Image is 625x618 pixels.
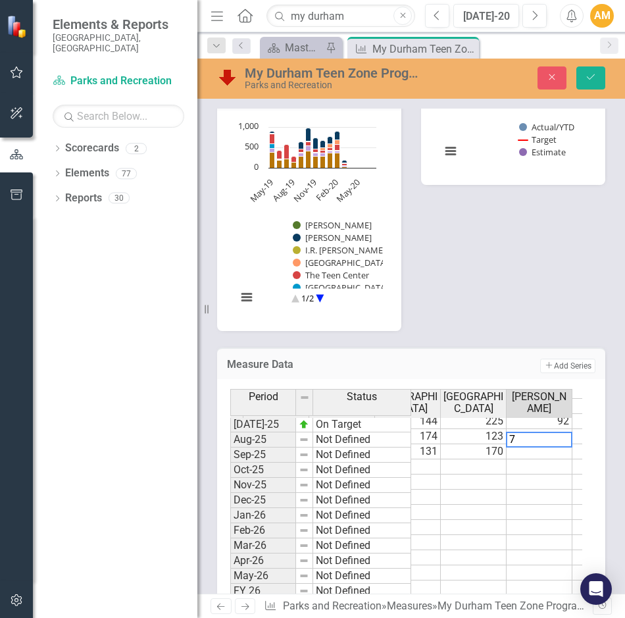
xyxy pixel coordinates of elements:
button: Show Lyon Park [293,257,344,269]
a: Master Scorecard [263,39,322,56]
td: 92 [507,414,572,429]
path: Oct-19, 95. The Teen Center. [306,142,311,145]
td: Dec-25 [230,493,296,508]
div: » » [264,599,592,614]
td: FY 26 [230,584,296,599]
text: 1/2 [301,292,314,303]
a: Reports [65,191,102,206]
div: Open Intercom Messenger [580,573,612,605]
span: [PERSON_NAME] [509,391,569,414]
td: Not Defined [313,584,411,599]
div: Parks and Recreation [245,80,420,90]
div: Master Scorecard [285,39,322,56]
button: View chart menu, Chart [441,142,460,161]
button: AM [590,4,614,28]
path: Jul-19, 219. Weaver. [284,159,289,168]
path: Dec-19, 284. Weaver. [320,156,326,168]
a: Parks and Recreation [283,600,382,612]
path: Sep-19, 16. Walltown. [299,152,304,153]
path: Jan-20, 97. Lyon Park. [328,143,333,147]
path: Oct-19, 6. Lyon Park. [306,141,311,142]
path: May-19, 373. Weaver. [270,152,275,168]
g: Holton, bar series 2 of 8 with 15 bars. [270,128,374,168]
div: Chart. Highcharts interactive chart. [230,120,388,318]
path: Dec-19, 73. Lyon Park. [320,147,326,150]
button: Show Estimate [519,146,566,158]
button: Add Series [540,359,595,373]
g: Lyon Park, bar series 4 of 8 with 15 bars. [270,133,374,168]
button: Show Holton [293,232,332,244]
img: zOikAAAAAElFTkSuQmCC [299,419,309,430]
span: Elements & Reports [53,16,184,32]
g: Weaver, bar series 8 of 8 with 15 bars. [270,151,374,168]
path: Sep-19, 83. The Teen Center. [299,149,304,152]
img: 8DAGhfEEPCf229AAAAAElFTkSuQmCC [299,480,309,490]
text: 1,000 [238,120,259,132]
path: Nov-19, 80. The Teen Center. [313,149,318,152]
a: Scorecards [65,141,119,156]
path: Jul-19, 360. The Teen Center. [284,144,289,159]
img: Needs Improvement [217,66,238,88]
img: 8DAGhfEEPCf229AAAAAElFTkSuQmCC [299,450,309,460]
path: Oct-19, 414. Weaver. [306,151,311,168]
img: 8DAGhfEEPCf229AAAAAElFTkSuQmCC [299,510,309,521]
td: Sep-25 [230,448,296,463]
path: Mar-20, 35. WD Hill. [342,165,347,167]
td: Nov-25 [230,478,296,493]
path: May-19, 242. The Teen Center. [270,134,275,143]
path: Oct-19, 322. Holton. [306,128,311,141]
td: 170 [441,444,507,459]
button: [DATE]-20 [453,4,519,28]
td: [DATE]-25 [230,417,296,432]
path: Feb-20, 120. Lyon Park. [335,140,340,144]
a: Elements [65,166,109,181]
text: 0 [254,161,259,172]
path: Jun-19, 17. WD Hill. [277,159,282,160]
span: [GEOGRAPHIC_DATA] [443,391,503,414]
text: 500 [245,140,259,152]
div: [DATE]-20 [458,9,514,24]
td: Not Defined [313,493,411,508]
td: Jan-26 [230,508,296,523]
path: Feb-20, 204. Holton. [335,131,340,140]
img: 8DAGhfEEPCf229AAAAAElFTkSuQmCC [299,525,309,536]
input: Search Below... [53,105,184,128]
span: Period [249,391,278,403]
div: My Durham Teen Zone Program Visits [245,66,420,80]
img: 8DAGhfEEPCf229AAAAAElFTkSuQmCC [299,586,309,596]
text: Nov-19 [291,176,318,204]
img: 8DAGhfEEPCf229AAAAAElFTkSuQmCC [299,392,310,403]
path: May-19, 114. Walltown. [270,143,275,148]
button: Show I.R. Holmes, Sr [293,244,362,256]
path: May-19, 103. WD Hill. [270,148,275,152]
input: Search ClearPoint... [266,5,415,28]
path: Oct-19, 123. WD Hill. [306,145,311,151]
a: Parks and Recreation [53,74,184,89]
button: View chart menu, Chart [238,288,256,307]
path: Feb-20, 49. WD Hill. [335,151,340,153]
text: [GEOGRAPHIC_DATA] [305,257,388,269]
div: 77 [116,168,137,179]
svg: Interactive chart [230,120,383,318]
path: Jun-19, 178. Weaver. [277,160,282,168]
path: Aug-19, 139. Weaver. [291,162,297,168]
text: Feb-20 [314,176,341,203]
path: Mar-20, 46. The Teen Center. [342,163,347,165]
path: Nov-19, 275. Holton. [313,138,318,149]
td: Not Defined [313,538,411,554]
path: Mar-20, 61. Holton. [342,160,347,163]
path: Sep-19, 180. Holton. [299,142,304,149]
path: Nov-19, 275. Weaver. [313,156,318,168]
td: May-26 [230,569,296,584]
path: Jun-19, 205. The Teen Center. [277,150,282,159]
g: The Teen Center, bar series 5 of 8 with 15 bars. [270,134,374,168]
td: 225 [441,414,507,429]
h3: Measure Data [227,359,428,371]
path: Dec-19, 166. Holton. [320,140,326,147]
path: Feb-20, 6. Walltown. [335,150,340,151]
path: Nov-19, 12. Walltown. [313,152,318,153]
img: 8DAGhfEEPCf229AAAAAElFTkSuQmCC [299,495,309,505]
td: Mar-26 [230,538,296,554]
